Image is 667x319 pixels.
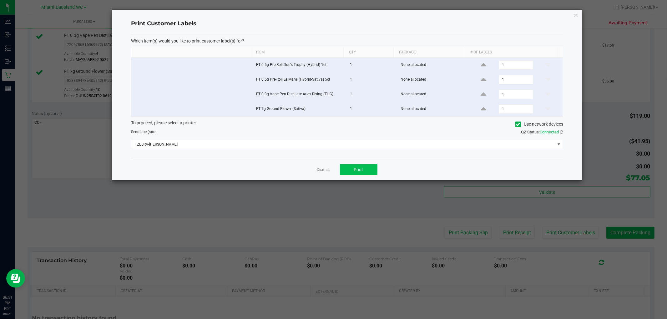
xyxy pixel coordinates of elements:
label: Use network devices [515,121,563,127]
td: None allocated [397,87,469,102]
td: FT 0.3g Vape Pen Distillate Aries Rising (THC) [252,87,346,102]
td: 1 [346,72,397,87]
h4: Print Customer Labels [131,20,563,28]
th: # of labels [465,47,558,58]
span: QZ Status: [521,130,563,134]
td: 1 [346,58,397,72]
span: ZEBRA-[PERSON_NAME] [131,140,555,149]
td: 1 [346,102,397,116]
span: Send to: [131,130,156,134]
button: Print [340,164,377,175]
a: Dismiss [317,167,331,172]
td: None allocated [397,58,469,72]
th: Qty [344,47,394,58]
td: FT 7g Ground Flower (Sativa) [252,102,346,116]
th: Package [394,47,465,58]
span: label(s) [139,130,152,134]
p: Which item(s) would you like to print customer label(s) for? [131,38,563,44]
span: Print [354,167,363,172]
span: Connected [540,130,559,134]
td: None allocated [397,72,469,87]
iframe: Resource center [6,269,25,288]
td: FT 0.5g Pre-Roll Le Mans (Hybrid-Sativa) 5ct [252,72,346,87]
div: To proceed, please select a printer. [126,120,568,129]
td: None allocated [397,102,469,116]
td: FT 0.5g Pre-Roll Don's Trophy (Hybrid) 1ct [252,58,346,72]
th: Item [251,47,344,58]
td: 1 [346,87,397,102]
